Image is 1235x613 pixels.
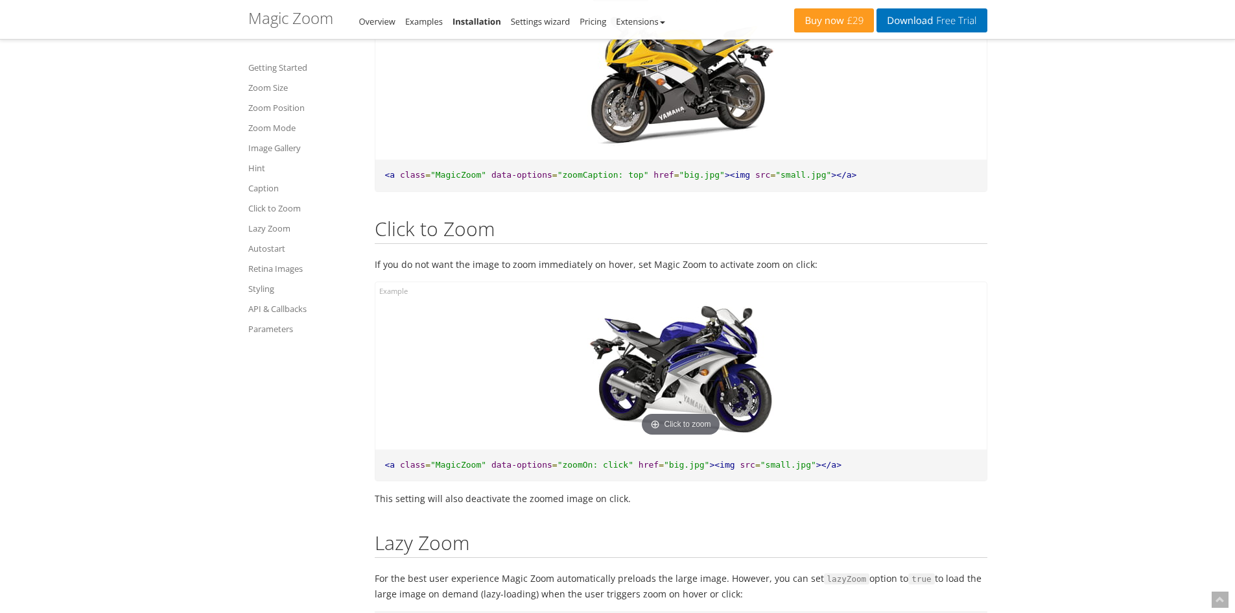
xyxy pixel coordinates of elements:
a: API & Callbacks [248,301,359,317]
span: data-options [491,460,552,470]
h2: Lazy Zoom [375,532,987,558]
a: Installation [453,16,501,27]
span: = [770,170,775,180]
span: = [674,170,679,180]
span: src [755,170,770,180]
span: "small.jpg" [775,170,831,180]
span: ><img [725,170,750,180]
a: Examples [405,16,443,27]
span: = [552,460,558,470]
span: "MagicZoom" [430,170,486,180]
span: "big.jpg" [664,460,709,470]
span: "MagicZoom" [430,460,486,470]
span: <a [385,460,395,470]
a: DownloadFree Trial [876,8,987,32]
span: ></a> [831,170,856,180]
span: href [639,460,659,470]
a: Parameters [248,321,359,337]
a: Settings wizard [511,16,570,27]
h1: Magic Zoom [248,10,333,27]
img: yzf-r6-yellow-4.jpg [577,12,784,150]
code: lazyZoom [824,573,870,585]
a: Pricing [580,16,606,27]
a: Styling [248,281,359,296]
a: Autostart [248,241,359,256]
a: Click to zoom [577,302,784,440]
a: Caption [248,180,359,196]
span: class [400,460,425,470]
span: data-options [491,170,552,180]
span: = [755,460,760,470]
a: Buy now£29 [794,8,874,32]
span: Free Trial [933,16,976,26]
a: Getting Started [248,60,359,75]
a: Retina Images [248,261,359,276]
span: "big.jpg" [679,170,724,180]
a: Image Gallery [248,140,359,156]
span: "zoomCaption: top" [558,170,649,180]
span: = [425,170,430,180]
span: <a [385,170,395,180]
a: Zoom Mode [248,120,359,136]
h2: Click to Zoom [375,218,987,244]
code: true [908,573,934,585]
span: "small.jpg" [760,460,816,470]
a: Zoom Size [248,80,359,95]
p: For the best user experience Magic Zoom automatically preloads the large image. However, you can ... [375,571,987,601]
span: href [653,170,674,180]
span: = [659,460,664,470]
span: ><img [709,460,735,470]
a: Zoom Position [248,100,359,115]
a: Extensions [616,16,665,27]
a: Click to Zoom [248,200,359,216]
span: class [400,170,425,180]
span: ></a> [816,460,841,470]
span: £29 [844,16,864,26]
p: This setting will also deactivate the zoomed image on click. [375,491,987,506]
span: = [552,170,558,180]
p: If you do not want the image to zoom immediately on hover, set Magic Zoom to activate zoom on click: [375,257,987,272]
a: Hint [248,160,359,176]
span: src [740,460,755,470]
a: Overview [359,16,395,27]
img: yzf-r6-blue-3.jpg [577,302,784,440]
span: = [425,460,430,470]
a: Lazy Zoom [248,221,359,236]
span: "zoomOn: click" [558,460,633,470]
